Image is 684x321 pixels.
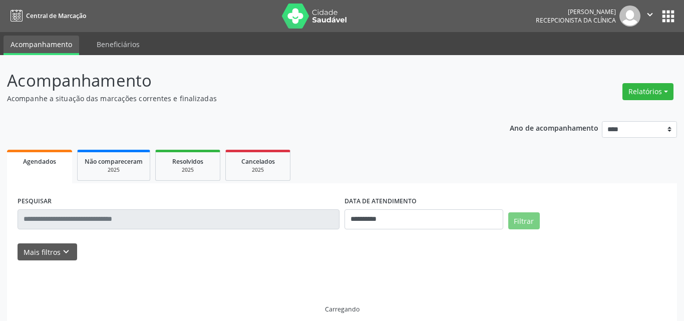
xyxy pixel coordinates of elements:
i:  [644,9,655,20]
span: Resolvidos [172,157,203,166]
p: Ano de acompanhamento [510,121,598,134]
span: Não compareceram [85,157,143,166]
button: apps [659,8,677,25]
label: DATA DE ATENDIMENTO [345,194,417,209]
span: Agendados [23,157,56,166]
label: PESQUISAR [18,194,52,209]
a: Central de Marcação [7,8,86,24]
a: Acompanhamento [4,36,79,55]
div: 2025 [85,166,143,174]
p: Acompanhe a situação das marcações correntes e finalizadas [7,93,476,104]
div: Carregando [325,305,360,313]
p: Acompanhamento [7,68,476,93]
a: Beneficiários [90,36,147,53]
img: img [619,6,640,27]
div: 2025 [163,166,213,174]
button:  [640,6,659,27]
span: Recepcionista da clínica [536,16,616,25]
i: keyboard_arrow_down [61,246,72,257]
button: Filtrar [508,212,540,229]
button: Mais filtroskeyboard_arrow_down [18,243,77,261]
span: Cancelados [241,157,275,166]
div: [PERSON_NAME] [536,8,616,16]
button: Relatórios [622,83,673,100]
span: Central de Marcação [26,12,86,20]
div: 2025 [233,166,283,174]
